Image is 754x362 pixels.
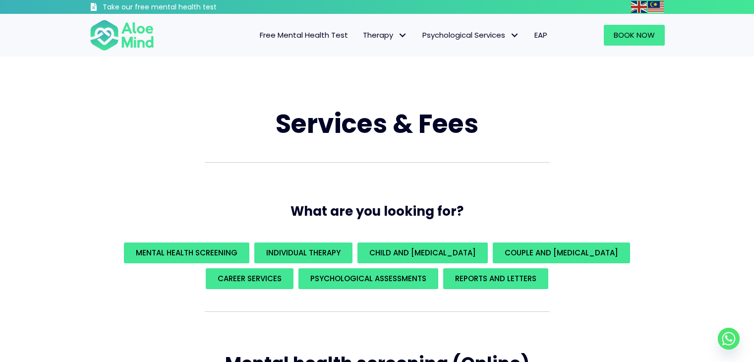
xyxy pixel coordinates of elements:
h3: Take our free mental health test [103,2,270,12]
a: Mental Health Screening [124,242,249,263]
span: Career Services [218,273,282,284]
span: What are you looking for? [290,202,464,220]
a: Malay [648,1,665,12]
span: Couple and [MEDICAL_DATA] [505,247,618,258]
a: Individual Therapy [254,242,352,263]
span: Therapy: submenu [396,28,410,43]
span: Psychological Services [422,30,520,40]
span: REPORTS AND LETTERS [455,273,536,284]
span: Psychological assessments [310,273,426,284]
span: Mental Health Screening [136,247,237,258]
a: TherapyTherapy: submenu [355,25,415,46]
a: Career Services [206,268,293,289]
a: English [631,1,648,12]
span: Services & Fees [276,106,478,142]
span: Individual Therapy [266,247,341,258]
img: ms [648,1,664,13]
span: EAP [534,30,547,40]
a: Psychological ServicesPsychological Services: submenu [415,25,527,46]
span: Child and [MEDICAL_DATA] [369,247,476,258]
span: Book Now [614,30,655,40]
a: Couple and [MEDICAL_DATA] [493,242,630,263]
nav: Menu [167,25,555,46]
a: Whatsapp [718,328,740,350]
a: Book Now [604,25,665,46]
a: Take our free mental health test [90,2,270,14]
span: Free Mental Health Test [260,30,348,40]
a: EAP [527,25,555,46]
a: Psychological assessments [298,268,438,289]
div: What are you looking for? [90,240,665,292]
span: Therapy [363,30,407,40]
a: REPORTS AND LETTERS [443,268,548,289]
img: Aloe mind Logo [90,19,154,52]
span: Psychological Services: submenu [508,28,522,43]
img: en [631,1,647,13]
a: Free Mental Health Test [252,25,355,46]
a: Child and [MEDICAL_DATA] [357,242,488,263]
